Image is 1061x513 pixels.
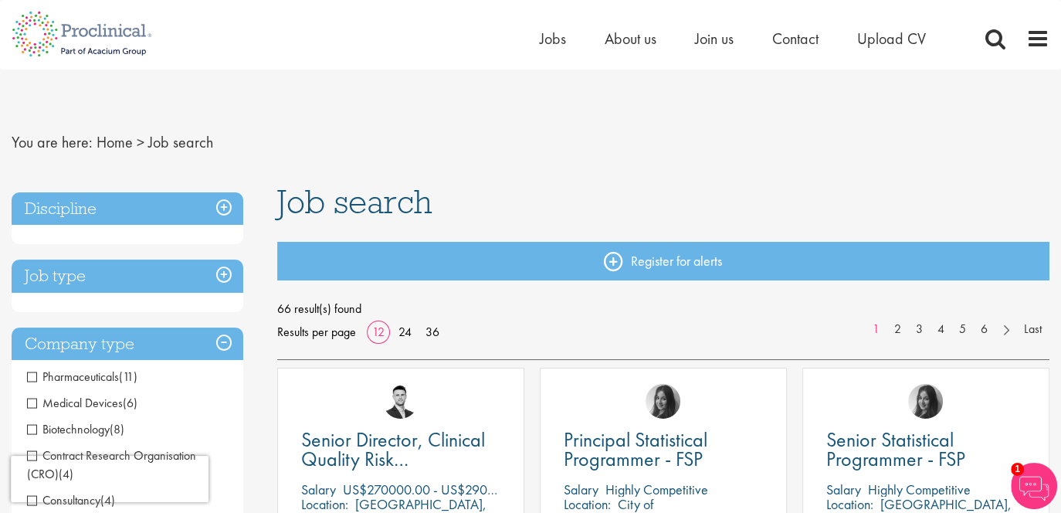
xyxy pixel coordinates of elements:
[930,321,952,338] a: 4
[383,384,418,419] img: Joshua Godden
[420,324,445,340] a: 36
[951,321,974,338] a: 5
[908,384,943,419] img: Heidi Hennigan
[301,481,336,498] span: Salary
[393,324,417,340] a: 24
[1011,463,1024,476] span: 1
[826,481,861,498] span: Salary
[826,495,873,513] span: Location:
[27,421,124,437] span: Biotechnology
[908,321,930,338] a: 3
[301,426,485,491] span: Senior Director, Clinical Quality Risk Management
[772,29,819,49] a: Contact
[97,132,133,152] a: breadcrumb link
[367,324,390,340] a: 12
[605,481,708,498] p: Highly Competitive
[973,321,995,338] a: 6
[27,421,110,437] span: Biotechnology
[12,328,243,361] h3: Company type
[27,369,137,385] span: Pharmaceuticals
[564,481,598,498] span: Salary
[564,426,707,472] span: Principal Statistical Programmer - FSP
[277,297,1050,321] span: 66 result(s) found
[646,384,680,419] img: Heidi Hennigan
[868,481,971,498] p: Highly Competitive
[27,395,123,411] span: Medical Devices
[540,29,566,49] a: Jobs
[826,430,1025,469] a: Senior Statistical Programmer - FSP
[12,192,243,226] h3: Discipline
[27,447,196,482] span: Contract Research Organisation (CRO)
[27,395,137,411] span: Medical Devices
[12,260,243,293] h3: Job type
[137,132,144,152] span: >
[865,321,887,338] a: 1
[343,481,588,498] p: US$270000.00 - US$290000.00 per annum
[277,242,1050,280] a: Register for alerts
[119,369,137,385] span: (11)
[857,29,926,49] a: Upload CV
[277,321,356,344] span: Results per page
[27,369,119,385] span: Pharmaceuticals
[826,426,965,472] span: Senior Statistical Programmer - FSP
[564,495,611,513] span: Location:
[1016,321,1049,338] a: Last
[148,132,213,152] span: Job search
[11,456,208,502] iframe: reCAPTCHA
[12,132,93,152] span: You are here:
[564,430,763,469] a: Principal Statistical Programmer - FSP
[301,430,500,469] a: Senior Director, Clinical Quality Risk Management
[695,29,734,49] a: Join us
[277,181,432,223] span: Job search
[301,495,348,513] span: Location:
[886,321,909,338] a: 2
[605,29,656,49] a: About us
[1011,463,1057,509] img: Chatbot
[110,421,124,437] span: (8)
[123,395,137,411] span: (6)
